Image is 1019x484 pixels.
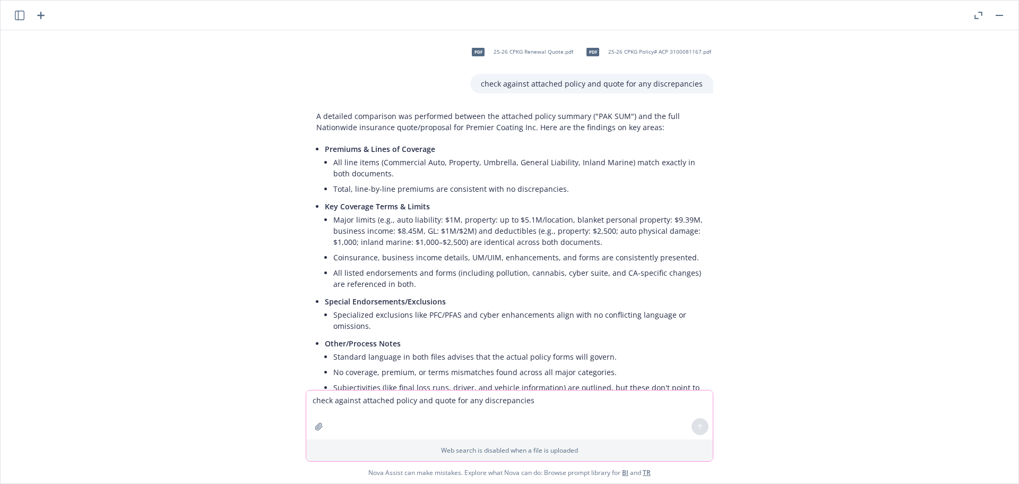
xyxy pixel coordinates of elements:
li: Coinsurance, business income details, UM/UIM, enhancements, and forms are consistently presented. [333,250,703,265]
li: Specialized exclusions like PFC/PFAS and cyber enhancements align with no conflicting language or... [333,307,703,334]
span: 25-26 CPKG Renewal Quote.pdf [494,48,573,55]
span: Premiums & Lines of Coverage [325,144,435,154]
a: TR [643,468,651,477]
li: Standard language in both files advises that the actual policy forms will govern. [333,349,703,364]
a: BI [622,468,628,477]
li: Subjectivities (like final loss runs, driver, and vehicle information) are outlined, but these do... [333,380,703,406]
div: pdf25-26 CPKG Policy# ACP 3100081167.pdf [580,39,713,65]
span: pdf [586,48,599,56]
li: All line items (Commercial Auto, Property, Umbrella, General Liability, Inland Marine) match exac... [333,155,703,181]
p: Web search is disabled when a file is uploaded [313,446,706,455]
span: Other/Process Notes [325,338,401,349]
span: Nova Assist can make mistakes. Explore what Nova can do: Browse prompt library for and [5,462,1014,483]
span: pdf [472,48,485,56]
p: A detailed comparison was performed between the attached policy summary ("PAK SUM") and the full ... [316,111,703,133]
li: No coverage, premium, or terms mismatches found across all major categories. [333,364,703,380]
span: Special Endorsements/Exclusions [325,296,446,307]
span: 25-26 CPKG Policy# ACP 3100081167.pdf [608,48,711,55]
li: Major limits (e.g., auto liability: $1M, property: up to $5.1M/location, blanket personal propert... [333,212,703,250]
li: Total, line-by-line premiums are consistent with no discrepancies. [333,181,703,197]
p: check against attached policy and quote for any discrepancies [481,78,703,89]
div: pdf25-26 CPKG Renewal Quote.pdf [465,39,575,65]
span: Key Coverage Terms & Limits [325,201,430,211]
li: All listed endorsements and forms (including pollution, cannabis, cyber suite, and CA-specific ch... [333,265,703,292]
